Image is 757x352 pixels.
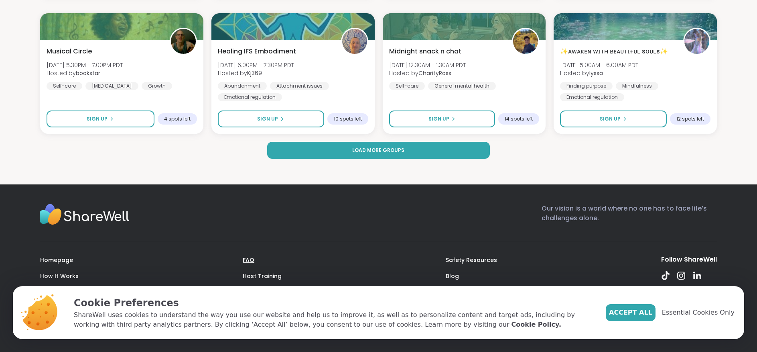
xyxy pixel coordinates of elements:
[418,69,451,77] b: CharityRoss
[389,82,425,90] div: Self-care
[85,82,138,90] div: [MEDICAL_DATA]
[218,93,282,101] div: Emotional regulation
[218,61,294,69] span: [DATE] 6:00PM - 7:30PM PDT
[560,111,667,127] button: Sign Up
[47,111,154,127] button: Sign Up
[560,61,638,69] span: [DATE] 5:00AM - 6:00AM PDT
[76,69,100,77] b: bookstar
[74,296,593,310] p: Cookie Preferences
[142,82,172,90] div: Growth
[247,69,262,77] b: Kj369
[218,82,267,90] div: Abandonment
[513,29,538,54] img: CharityRoss
[505,116,533,122] span: 14 spots left
[446,256,497,264] a: Safety Resources
[560,82,613,90] div: Finding purpose
[218,69,294,77] span: Hosted by
[257,115,278,123] span: Sign Up
[352,147,404,154] span: Load more groups
[389,61,466,69] span: [DATE] 12:30AM - 1:30AM PDT
[661,255,717,264] div: Follow ShareWell
[47,69,123,77] span: Hosted by
[218,111,324,127] button: Sign Up
[560,93,624,101] div: Emotional regulation
[342,29,367,54] img: Kj369
[600,115,621,123] span: Sign Up
[40,272,79,280] a: How It Works
[47,47,92,56] span: Musical Circle
[389,69,466,77] span: Hosted by
[511,320,561,329] a: Cookie Policy.
[676,116,704,122] span: 12 spots left
[47,82,82,90] div: Self-care
[47,61,123,69] span: [DATE] 5:30PM - 7:00PM PDT
[40,256,73,264] a: Homepage
[218,47,296,56] span: Healing IFS Embodiment
[609,308,652,317] span: Accept All
[389,47,461,56] span: Midnight snack n chat
[270,82,329,90] div: Attachment issues
[684,29,709,54] img: lyssa
[560,69,638,77] span: Hosted by
[243,272,282,280] a: Host Training
[74,310,593,329] p: ShareWell uses cookies to understand the way you use our website and help us to improve it, as we...
[171,29,196,54] img: bookstar
[606,304,656,321] button: Accept All
[589,69,603,77] b: lyssa
[560,47,668,56] span: ✨ᴀᴡᴀᴋᴇɴ ᴡɪᴛʜ ʙᴇᴀᴜᴛɪғᴜʟ sᴏᴜʟs✨
[39,204,130,227] img: Sharewell
[389,111,495,127] button: Sign Up
[334,116,362,122] span: 10 spots left
[267,142,489,159] button: Load more groups
[243,256,254,264] a: FAQ
[446,272,459,280] a: Blog
[87,115,108,123] span: Sign Up
[542,204,717,229] p: Our vision is a world where no one has to face life’s challenges alone.
[428,115,449,123] span: Sign Up
[428,82,496,90] div: General mental health
[164,116,191,122] span: 4 spots left
[662,308,735,317] span: Essential Cookies Only
[616,82,658,90] div: Mindfulness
